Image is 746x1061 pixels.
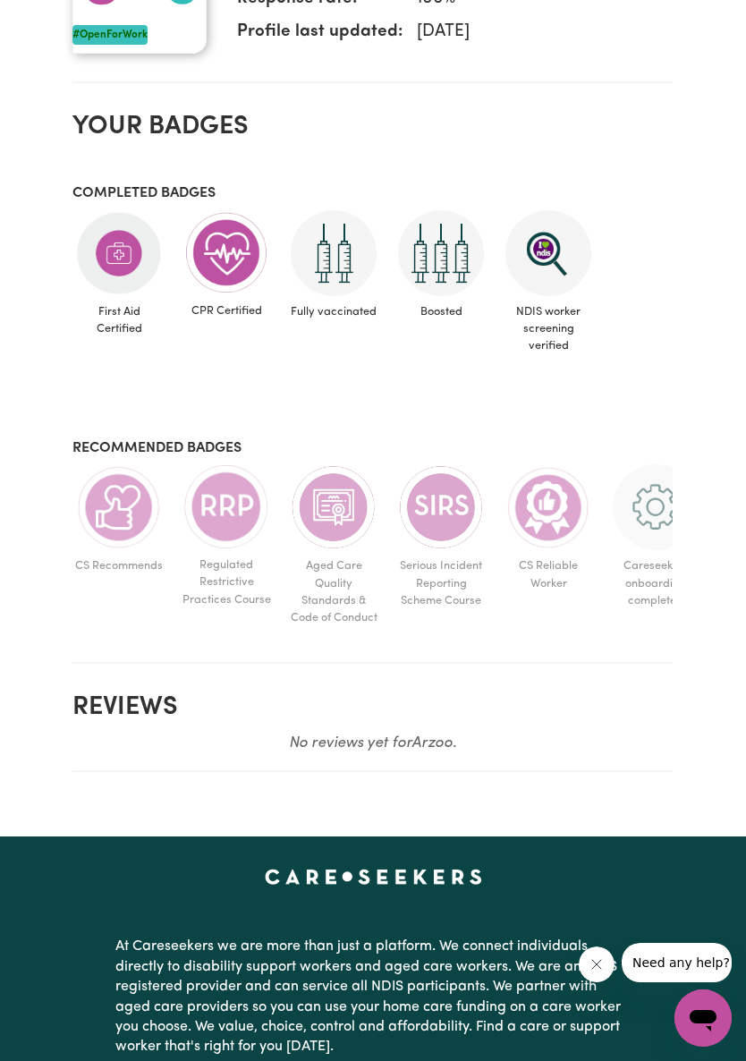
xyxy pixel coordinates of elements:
img: CS Academy: Aged Care Quality Standards & Code of Conduct course completed [291,464,377,550]
span: NDIS worker screening verified [502,296,595,362]
span: Aged Care Quality Standards & Code of Conduct [287,550,380,633]
div: #OpenForWork [72,25,148,45]
dt: Profile last updated: [237,20,403,53]
span: Careseekers onboarding completed [609,550,702,616]
img: Care and support worker has received booster dose of COVID-19 vaccination [398,210,484,296]
span: CS Reliable Worker [502,550,595,598]
img: CS Academy: Serious Incident Reporting Scheme course completed [398,464,484,550]
span: Boosted [394,296,487,327]
h3: Completed badges [72,185,673,202]
span: Regulated Restrictive Practices Course [180,549,273,615]
img: Care worker is recommended by Careseekers [76,464,162,550]
img: Care and support worker has completed First Aid Certification [76,210,162,296]
img: CS Academy: Careseekers Onboarding course completed [613,464,699,550]
img: CS Academy: Regulated Restrictive Practices course completed [183,464,269,549]
img: Care and support worker has received 2 doses of COVID-19 vaccine [291,210,377,296]
span: CPR Certified [180,295,273,327]
iframe: Message from company [622,943,732,982]
h3: Recommended badges [72,440,673,457]
dd: [DATE] [403,20,658,46]
img: Care and support worker has completed CPR Certification [183,210,269,296]
img: Care worker is most reliable worker [505,464,591,550]
iframe: Close message [579,946,615,982]
span: First Aid Certified [72,296,165,344]
img: NDIS Worker Screening Verified [505,210,591,296]
iframe: Button to launch messaging window [674,989,732,1047]
span: CS Recommends [72,550,165,581]
h2: Your badges [72,112,673,142]
a: Careseekers home page [265,869,482,883]
em: No reviews yet for Arzoo . [289,735,456,751]
h2: Reviews [72,692,673,723]
span: Serious Incident Reporting Scheme Course [394,550,487,616]
span: Fully vaccinated [287,296,380,327]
